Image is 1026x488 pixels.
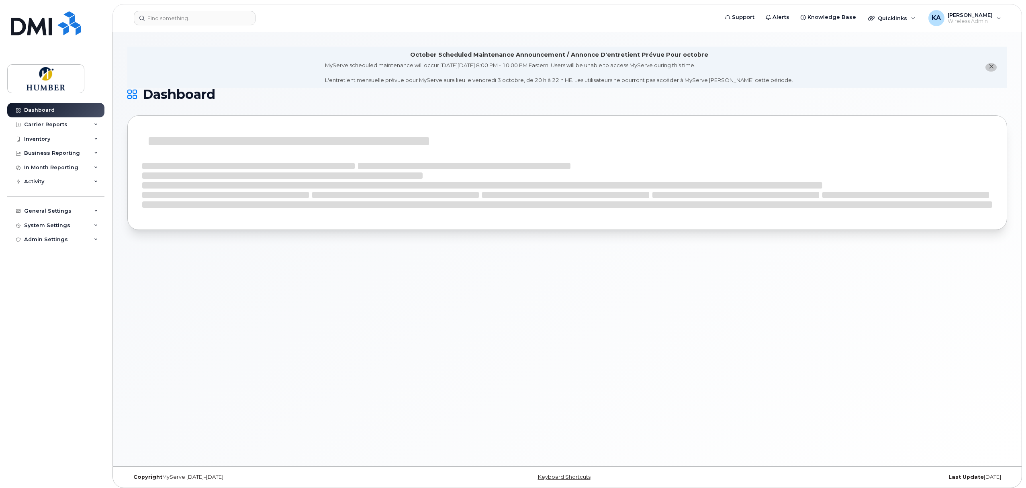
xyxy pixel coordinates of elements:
[143,88,215,100] span: Dashboard
[325,62,793,84] div: MyServe scheduled maintenance will occur [DATE][DATE] 8:00 PM - 10:00 PM Eastern. Users will be u...
[127,474,421,480] div: MyServe [DATE]–[DATE]
[714,474,1007,480] div: [DATE]
[133,474,162,480] strong: Copyright
[410,51,708,59] div: October Scheduled Maintenance Announcement / Annonce D'entretient Prévue Pour octobre
[538,474,591,480] a: Keyboard Shortcuts
[985,63,997,72] button: close notification
[948,474,984,480] strong: Last Update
